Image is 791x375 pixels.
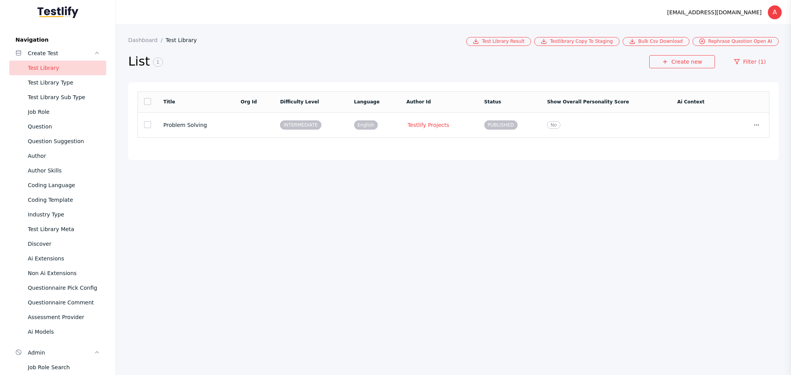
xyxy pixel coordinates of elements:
[28,210,100,219] div: Industry Type
[28,63,100,73] div: Test Library
[721,55,779,68] a: Filter (1)
[28,254,100,263] div: Ai Extensions
[9,360,106,375] a: Job Role Search
[28,225,100,234] div: Test Library Meta
[547,99,629,105] a: Show Overall Personality Score
[28,93,100,102] div: Test Library Sub Type
[28,49,94,58] div: Create Test
[28,312,100,322] div: Assessment Provider
[28,78,100,87] div: Test Library Type
[28,122,100,131] div: Question
[28,283,100,292] div: Questionnaire Pick Config
[406,122,450,128] a: Testlify Projects
[163,99,175,105] a: Title
[354,99,380,105] a: Language
[9,324,106,339] a: Ai Models
[649,55,715,68] a: Create new
[9,134,106,149] a: Question Suggestion
[28,181,100,190] div: Coding Language
[28,137,100,146] div: Question Suggestion
[9,105,106,119] a: Job Role
[153,57,163,67] span: 1
[9,149,106,163] a: Author
[9,310,106,324] a: Assessment Provider
[28,298,100,307] div: Questionnaire Comment
[9,61,106,75] a: Test Library
[534,37,620,46] a: Testlibrary Copy To Staging
[28,151,100,160] div: Author
[9,207,106,222] a: Industry Type
[9,193,106,207] a: Coding Template
[484,120,518,130] span: PUBLISHED
[128,54,649,70] h2: List
[241,99,257,105] a: Org Id
[9,178,106,193] a: Coding Language
[466,37,531,46] a: Test Library Result
[28,166,100,175] div: Author Skills
[9,163,106,178] a: Author Skills
[484,99,501,105] a: Status
[9,236,106,251] a: Discover
[28,348,94,357] div: Admin
[9,280,106,295] a: Questionnaire Pick Config
[9,222,106,236] a: Test Library Meta
[28,239,100,248] div: Discover
[9,119,106,134] a: Question
[163,122,228,128] section: Problem Solving
[667,8,762,17] div: [EMAIL_ADDRESS][DOMAIN_NAME]
[28,269,100,278] div: Non Ai Extensions
[28,327,100,336] div: Ai Models
[128,37,166,43] a: Dashboard
[37,6,78,18] img: Testlify - Backoffice
[9,75,106,90] a: Test Library Type
[677,99,704,105] a: Ai Context
[693,37,779,46] a: Rephrase Question Open AI
[9,295,106,310] a: Questionnaire Comment
[623,37,689,46] a: Bulk Csv Download
[166,37,203,43] a: Test Library
[547,121,560,129] span: No
[9,90,106,105] a: Test Library Sub Type
[9,266,106,280] a: Non Ai Extensions
[354,120,378,130] span: English
[406,99,431,105] a: Author Id
[28,195,100,204] div: Coding Template
[28,107,100,117] div: Job Role
[9,251,106,266] a: Ai Extensions
[28,363,100,372] div: Job Role Search
[9,37,106,43] label: Navigation
[280,120,321,130] span: INTERMEDIATE
[768,5,782,19] div: A
[280,99,319,105] a: Difficulty Level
